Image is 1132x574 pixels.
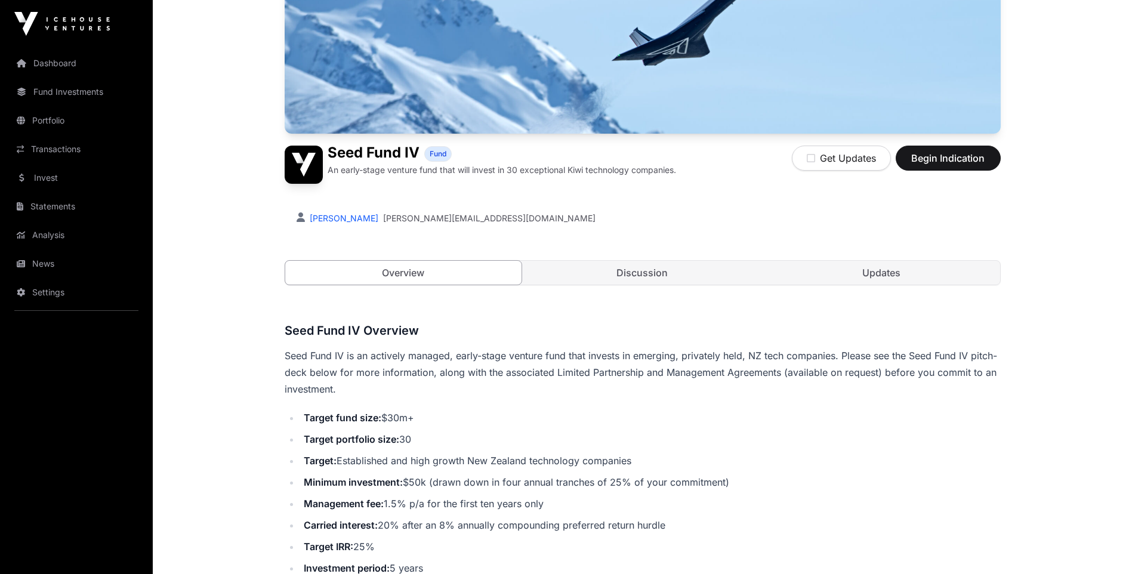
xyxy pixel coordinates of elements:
[304,455,337,467] strong: Target:
[10,136,143,162] a: Transactions
[10,79,143,105] a: Fund Investments
[14,12,110,36] img: Icehouse Ventures Logo
[10,251,143,277] a: News
[285,261,1000,285] nav: Tabs
[304,498,384,510] strong: Management fee:
[285,321,1001,340] h3: Seed Fund IV Overview
[300,538,1001,555] li: 25%
[304,412,381,424] strong: Target fund size:
[304,562,390,574] strong: Investment period:
[300,474,1001,490] li: $50k (drawn down in four annual tranches of 25% of your commitment)
[911,151,986,165] span: Begin Indication
[10,222,143,248] a: Analysis
[10,165,143,191] a: Invest
[524,261,761,285] a: Discussion
[383,212,596,224] a: [PERSON_NAME][EMAIL_ADDRESS][DOMAIN_NAME]
[10,50,143,76] a: Dashboard
[307,213,378,223] a: [PERSON_NAME]
[328,164,676,176] p: An early-stage venture fund that will invest in 30 exceptional Kiwi technology companies.
[300,409,1001,426] li: $30m+
[285,347,1001,397] p: Seed Fund IV is an actively managed, early-stage venture fund that invests in emerging, privately...
[763,261,1000,285] a: Updates
[328,146,420,162] h1: Seed Fund IV
[10,279,143,305] a: Settings
[285,146,323,184] img: Seed Fund IV
[300,452,1001,469] li: Established and high growth New Zealand technology companies
[430,149,446,159] span: Fund
[300,517,1001,533] li: 20% after an 8% annually compounding preferred return hurdle
[304,519,378,531] strong: Carried interest:
[304,476,403,488] strong: Minimum investment:
[896,146,1001,171] button: Begin Indication
[10,107,143,134] a: Portfolio
[304,433,399,445] strong: Target portfolio size:
[300,495,1001,512] li: 1.5% p/a for the first ten years only
[792,146,891,171] button: Get Updates
[285,260,523,285] a: Overview
[10,193,143,220] a: Statements
[896,158,1001,169] a: Begin Indication
[300,431,1001,448] li: 30
[1072,517,1132,574] iframe: Chat Widget
[304,541,353,553] strong: Target IRR:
